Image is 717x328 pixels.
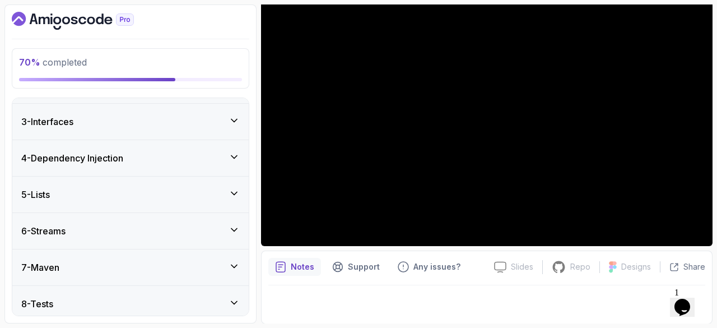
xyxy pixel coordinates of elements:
p: Slides [511,261,533,272]
span: 70 % [19,57,40,68]
p: Any issues? [413,261,460,272]
button: Feedback button [391,258,467,276]
p: Share [683,261,705,272]
p: Repo [570,261,590,272]
h3: 3 - Interfaces [21,115,73,128]
span: completed [19,57,87,68]
button: 8-Tests [12,286,249,322]
button: 7-Maven [12,250,249,285]
button: notes button [268,258,321,276]
h3: 6 - Streams [21,224,66,238]
h3: 4 - Dependency Injection [21,151,123,165]
a: Dashboard [12,12,160,30]
p: Support [348,261,380,272]
button: 5-Lists [12,177,249,212]
p: Designs [621,261,651,272]
button: Share [660,261,705,272]
button: 6-Streams [12,213,249,249]
iframe: chat widget [670,283,706,317]
h3: 8 - Tests [21,297,53,311]
button: 4-Dependency Injection [12,140,249,176]
p: Notes [291,261,314,272]
button: 3-Interfaces [12,104,249,140]
h3: 7 - Maven [21,261,59,274]
button: Support button [325,258,387,276]
h3: 5 - Lists [21,188,50,201]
